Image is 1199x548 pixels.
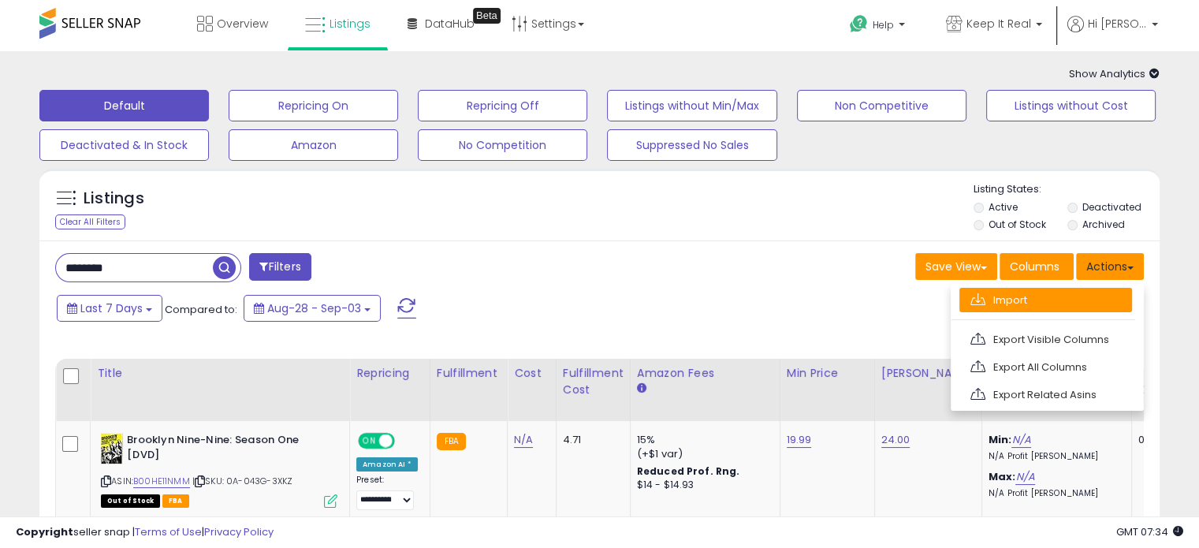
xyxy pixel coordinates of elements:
span: Keep It Real [966,16,1031,32]
div: seller snap | | [16,525,274,540]
div: Min Price [787,365,868,382]
b: Reduced Prof. Rng. [637,464,740,478]
button: Repricing On [229,90,398,121]
div: Amazon AI * [356,457,418,472]
a: Export All Columns [959,355,1132,379]
a: Import [959,288,1132,312]
div: Amazon Fees [637,365,773,382]
h5: Listings [84,188,144,210]
div: Title [97,365,343,382]
span: FBA [162,494,189,508]
span: Aug-28 - Sep-03 [267,300,361,316]
button: Filters [249,253,311,281]
button: Last 7 Days [57,295,162,322]
a: Help [837,2,921,51]
a: Export Visible Columns [959,327,1132,352]
span: Compared to: [165,302,237,317]
div: Tooltip anchor [473,8,501,24]
span: Overview [217,16,268,32]
span: Help [873,18,894,32]
button: Non Competitive [797,90,966,121]
span: 2025-09-11 07:34 GMT [1116,524,1183,539]
p: Listing States: [974,182,1160,197]
div: Fulfillment [437,365,501,382]
button: Actions [1076,253,1144,280]
a: Terms of Use [135,524,202,539]
div: Preset: [356,475,418,510]
a: 19.99 [787,432,812,448]
div: Repricing [356,365,423,382]
button: No Competition [418,129,587,161]
div: Fulfillment Cost [563,365,624,398]
button: Save View [915,253,997,280]
span: Hi [PERSON_NAME] [1088,16,1147,32]
span: ON [359,434,379,448]
label: Archived [1082,218,1124,231]
button: Listings without Min/Max [607,90,776,121]
button: Columns [1000,253,1074,280]
button: Repricing Off [418,90,587,121]
button: Default [39,90,209,121]
div: 0 [1138,433,1187,447]
a: Privacy Policy [204,524,274,539]
a: Export Related Asins [959,382,1132,407]
label: Active [989,200,1018,214]
span: DataHub [425,16,475,32]
th: The percentage added to the cost of goods (COGS) that forms the calculator for Min & Max prices. [981,359,1131,421]
small: FBA [437,433,466,450]
a: N/A [1015,469,1034,485]
a: 24.00 [881,432,910,448]
small: Amazon Fees. [637,382,646,396]
strong: Copyright [16,524,73,539]
img: 51mTls807-L._SL40_.jpg [101,433,123,464]
button: Listings without Cost [986,90,1156,121]
a: B00HE11NMM [133,475,190,488]
p: N/A Profit [PERSON_NAME] [989,451,1119,462]
span: All listings that are currently out of stock and unavailable for purchase on Amazon [101,494,160,508]
b: Min: [989,432,1012,447]
a: N/A [1011,432,1030,448]
span: Last 7 Days [80,300,143,316]
button: Deactivated & In Stock [39,129,209,161]
button: Amazon [229,129,398,161]
b: Brooklyn Nine-Nine: Season One [DVD] [127,433,318,466]
span: Listings [330,16,370,32]
p: N/A Profit [PERSON_NAME] [989,488,1119,499]
span: Columns [1010,259,1059,274]
span: Show Analytics [1069,66,1160,81]
label: Deactivated [1082,200,1141,214]
a: Hi [PERSON_NAME] [1067,16,1158,51]
a: N/A [514,432,533,448]
div: 4.71 [563,433,618,447]
label: Out of Stock [989,218,1046,231]
span: OFF [393,434,418,448]
div: Clear All Filters [55,214,125,229]
div: ASIN: [101,433,337,506]
div: [PERSON_NAME] [881,365,975,382]
div: 15% [637,433,768,447]
div: Cost [514,365,549,382]
button: Aug-28 - Sep-03 [244,295,381,322]
div: (+$1 var) [637,447,768,461]
button: Suppressed No Sales [607,129,776,161]
b: Max: [989,469,1016,484]
i: Get Help [849,14,869,34]
div: $14 - $14.93 [637,479,768,492]
span: | SKU: 0A-043G-3XKZ [192,475,292,487]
